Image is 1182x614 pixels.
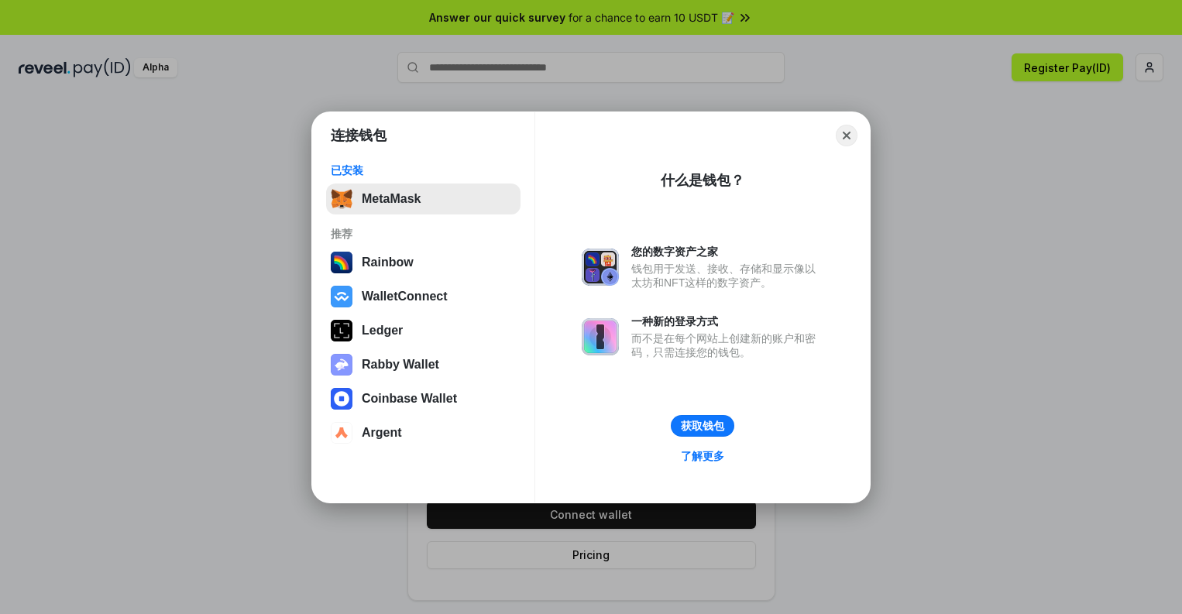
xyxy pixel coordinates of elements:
div: 了解更多 [681,449,724,463]
div: 而不是在每个网站上创建新的账户和密码，只需连接您的钱包。 [631,331,823,359]
div: 获取钱包 [681,419,724,433]
button: WalletConnect [326,281,521,312]
button: Close [836,125,857,146]
img: svg+xml,%3Csvg%20xmlns%3D%22http%3A%2F%2Fwww.w3.org%2F2000%2Fsvg%22%20fill%3D%22none%22%20viewBox... [331,354,352,376]
img: svg+xml,%3Csvg%20xmlns%3D%22http%3A%2F%2Fwww.w3.org%2F2000%2Fsvg%22%20fill%3D%22none%22%20viewBox... [582,249,619,286]
div: 推荐 [331,227,516,241]
button: Argent [326,417,521,448]
div: MetaMask [362,192,421,206]
button: Rainbow [326,247,521,278]
button: Coinbase Wallet [326,383,521,414]
div: Coinbase Wallet [362,392,457,406]
h1: 连接钱包 [331,126,387,145]
img: svg+xml,%3Csvg%20width%3D%2228%22%20height%3D%2228%22%20viewBox%3D%220%200%2028%2028%22%20fill%3D... [331,422,352,444]
button: Rabby Wallet [326,349,521,380]
div: 钱包用于发送、接收、存储和显示像以太坊和NFT这样的数字资产。 [631,262,823,290]
div: 一种新的登录方式 [631,314,823,328]
img: svg+xml,%3Csvg%20width%3D%2228%22%20height%3D%2228%22%20viewBox%3D%220%200%2028%2028%22%20fill%3D... [331,286,352,307]
img: svg+xml,%3Csvg%20xmlns%3D%22http%3A%2F%2Fwww.w3.org%2F2000%2Fsvg%22%20fill%3D%22none%22%20viewBox... [582,318,619,355]
div: Rainbow [362,256,414,269]
div: Rabby Wallet [362,358,439,372]
div: WalletConnect [362,290,448,304]
img: svg+xml,%3Csvg%20xmlns%3D%22http%3A%2F%2Fwww.w3.org%2F2000%2Fsvg%22%20width%3D%2228%22%20height%3... [331,320,352,341]
img: svg+xml,%3Csvg%20width%3D%22120%22%20height%3D%22120%22%20viewBox%3D%220%200%20120%20120%22%20fil... [331,252,352,273]
div: 已安装 [331,163,516,177]
button: MetaMask [326,184,521,214]
div: 您的数字资产之家 [631,245,823,259]
button: 获取钱包 [671,415,734,437]
div: Argent [362,426,402,440]
div: Ledger [362,324,403,338]
button: Ledger [326,315,521,346]
div: 什么是钱包？ [661,171,744,190]
img: svg+xml,%3Csvg%20width%3D%2228%22%20height%3D%2228%22%20viewBox%3D%220%200%2028%2028%22%20fill%3D... [331,388,352,410]
img: svg+xml,%3Csvg%20fill%3D%22none%22%20height%3D%2233%22%20viewBox%3D%220%200%2035%2033%22%20width%... [331,188,352,210]
a: 了解更多 [672,446,734,466]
